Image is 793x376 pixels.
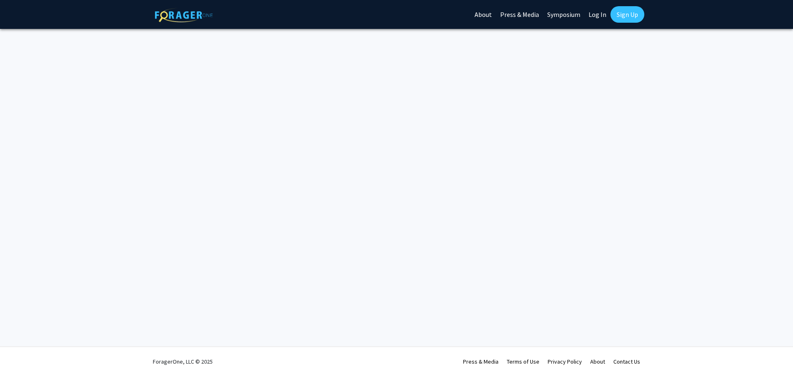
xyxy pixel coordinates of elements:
img: ForagerOne Logo [155,8,213,22]
div: ForagerOne, LLC © 2025 [153,347,213,376]
a: Sign Up [610,6,644,23]
a: Terms of Use [507,358,539,365]
a: Contact Us [613,358,640,365]
a: Press & Media [463,358,499,365]
a: About [590,358,605,365]
a: Privacy Policy [548,358,582,365]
